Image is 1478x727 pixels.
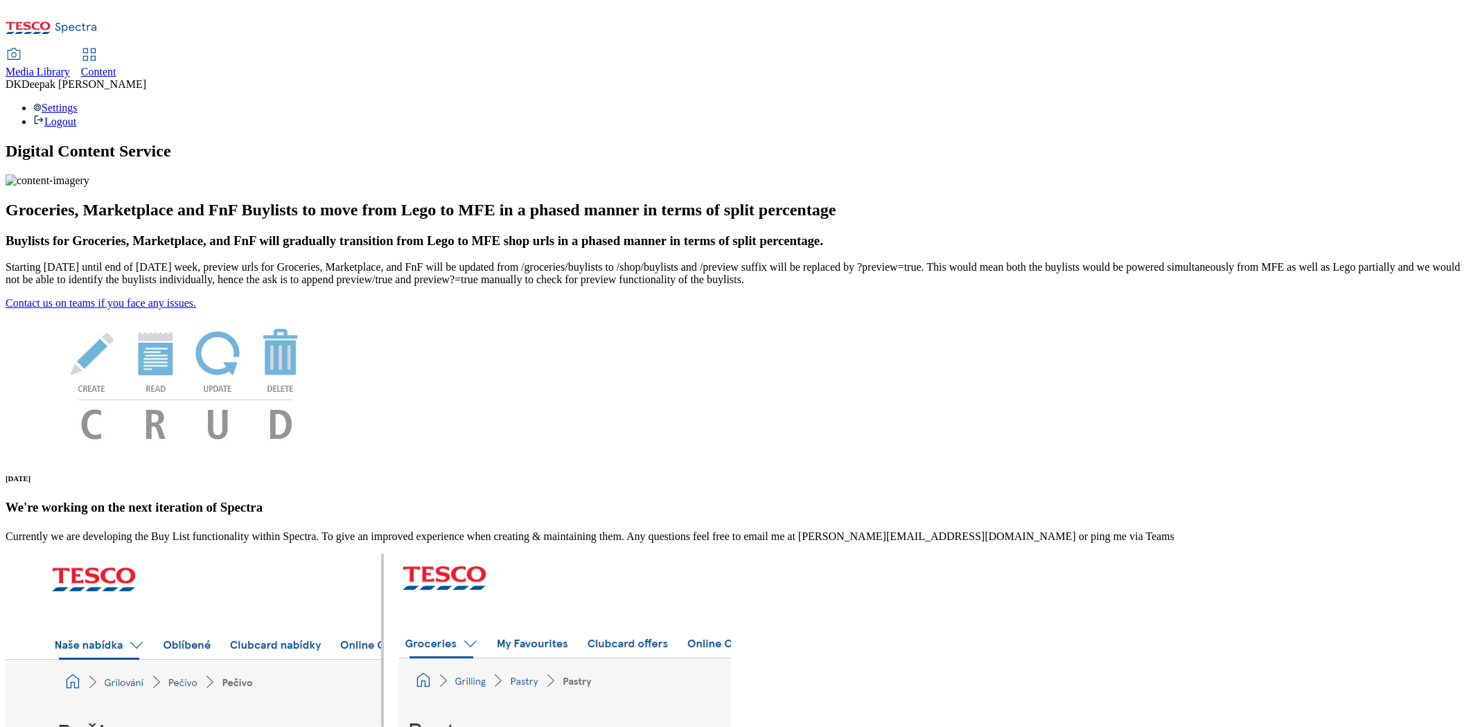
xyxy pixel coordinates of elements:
[6,201,1472,219] h2: Groceries, Marketplace and FnF Buylists to move from Lego to MFE in a phased manner in terms of s...
[6,530,1472,543] p: Currently we are developing the Buy List functionality within Spectra. To give an improved experi...
[33,116,76,127] a: Logout
[6,297,196,309] a: Contact us on teams if you face any issues.
[6,233,1472,249] h3: Buylists for Groceries, Marketplace, and FnF will gradually transition from Lego to MFE shop urls...
[33,102,78,114] a: Settings
[6,174,89,187] img: content-imagery
[81,66,116,78] span: Content
[6,261,1472,286] p: Starting [DATE] until end of [DATE] week, preview urls for Groceries, Marketplace, and FnF will b...
[6,309,366,454] img: News Image
[6,474,1472,483] h6: [DATE]
[21,78,146,90] span: Deepak [PERSON_NAME]
[6,500,1472,515] h3: We're working on the next iteration of Spectra
[6,142,1472,161] h1: Digital Content Service
[6,49,70,78] a: Media Library
[6,66,70,78] span: Media Library
[6,78,21,90] span: DK
[81,49,116,78] a: Content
